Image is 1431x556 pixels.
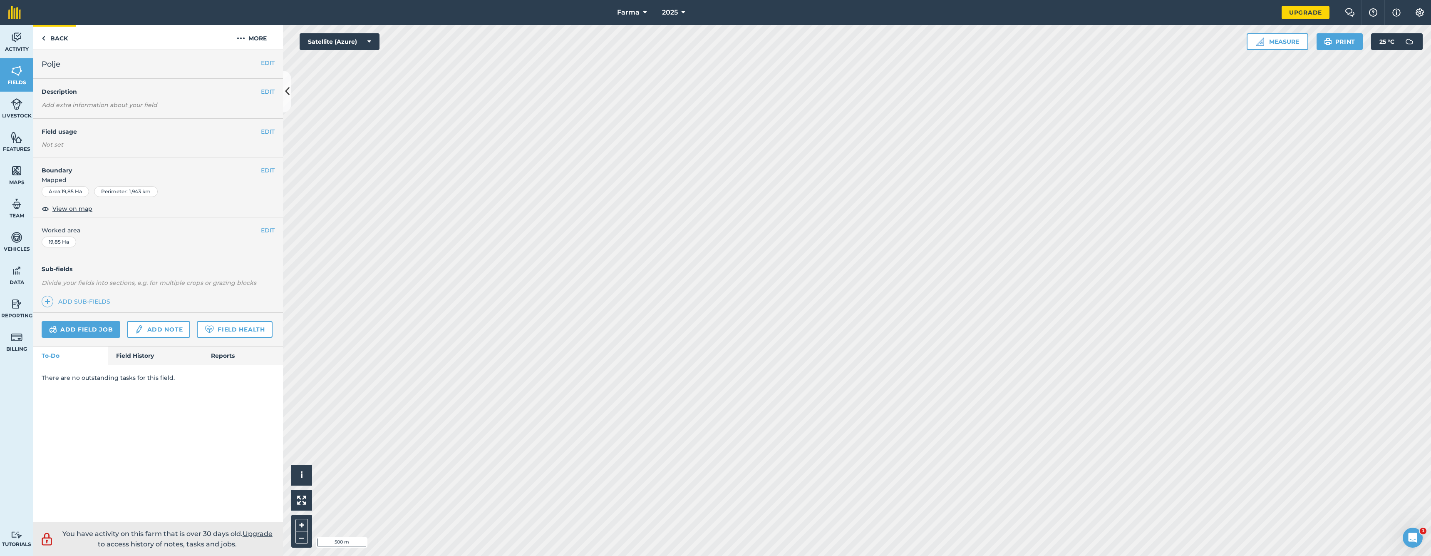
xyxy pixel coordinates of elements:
[94,186,158,197] div: Perimeter : 1,943 km
[261,127,275,136] button: EDIT
[42,140,275,149] div: Not set
[11,331,22,344] img: svg+xml;base64,PD94bWwgdmVyc2lvbj0iMS4wIiBlbmNvZGluZz0idXRmLTgiPz4KPCEtLSBHZW5lcmF0b3I6IEFkb2JlIE...
[42,127,261,136] h4: Field usage
[221,25,283,50] button: More
[1247,33,1308,50] button: Measure
[33,175,283,185] span: Mapped
[1379,33,1394,50] span: 25 ° C
[11,98,22,110] img: svg+xml;base64,PD94bWwgdmVyc2lvbj0iMS4wIiBlbmNvZGluZz0idXRmLTgiPz4KPCEtLSBHZW5lcmF0b3I6IEFkb2JlIE...
[1317,33,1363,50] button: Print
[42,33,45,43] img: svg+xml;base64,PHN2ZyB4bWxucz0iaHR0cDovL3d3dy53My5vcmcvMjAwMC9zdmciIHdpZHRoPSI5IiBoZWlnaHQ9IjI0Ii...
[11,264,22,277] img: svg+xml;base64,PD94bWwgdmVyc2lvbj0iMS4wIiBlbmNvZGluZz0idXRmLTgiPz4KPCEtLSBHZW5lcmF0b3I6IEFkb2JlIE...
[203,347,283,365] a: Reports
[49,324,57,334] img: svg+xml;base64,PD94bWwgdmVyc2lvbj0iMS4wIiBlbmNvZGluZz0idXRmLTgiPz4KPCEtLSBHZW5lcmF0b3I6IEFkb2JlIE...
[42,373,275,382] p: There are no outstanding tasks for this field.
[1282,6,1329,19] a: Upgrade
[291,465,312,486] button: i
[1256,37,1264,46] img: Ruler icon
[300,33,379,50] button: Satellite (Azure)
[1420,528,1426,534] span: 1
[134,324,144,334] img: svg+xml;base64,PD94bWwgdmVyc2lvbj0iMS4wIiBlbmNvZGluZz0idXRmLTgiPz4KPCEtLSBHZW5lcmF0b3I6IEFkb2JlIE...
[42,321,120,338] a: Add field job
[237,33,245,43] img: svg+xml;base64,PHN2ZyB4bWxucz0iaHR0cDovL3d3dy53My5vcmcvMjAwMC9zdmciIHdpZHRoPSIyMCIgaGVpZ2h0PSIyNC...
[261,226,275,235] button: EDIT
[127,321,190,338] a: Add note
[8,6,21,19] img: fieldmargin Logo
[1401,33,1418,50] img: svg+xml;base64,PD94bWwgdmVyc2lvbj0iMS4wIiBlbmNvZGluZz0idXRmLTgiPz4KPCEtLSBHZW5lcmF0b3I6IEFkb2JlIE...
[42,279,256,287] em: Divide your fields into sections, e.g. for multiple crops or grazing blocks
[42,237,76,247] div: 19,85 Ha
[295,531,308,544] button: –
[1415,8,1425,17] img: A cog icon
[11,198,22,210] img: svg+xml;base64,PD94bWwgdmVyc2lvbj0iMS4wIiBlbmNvZGluZz0idXRmLTgiPz4KPCEtLSBHZW5lcmF0b3I6IEFkb2JlIE...
[42,87,275,96] h4: Description
[1403,528,1423,548] iframe: Intercom live chat
[1392,7,1401,17] img: svg+xml;base64,PHN2ZyB4bWxucz0iaHR0cDovL3d3dy53My5vcmcvMjAwMC9zdmciIHdpZHRoPSIxNyIgaGVpZ2h0PSIxNy...
[58,529,277,550] p: You have activity on this farm that is over 30 days old.
[295,519,308,531] button: +
[662,7,678,17] span: 2025
[11,531,22,539] img: svg+xml;base64,PD94bWwgdmVyc2lvbj0iMS4wIiBlbmNvZGluZz0idXRmLTgiPz4KPCEtLSBHZW5lcmF0b3I6IEFkb2JlIE...
[33,157,261,175] h4: Boundary
[1371,33,1423,50] button: 25 °C
[11,165,22,177] img: svg+xml;base64,PHN2ZyB4bWxucz0iaHR0cDovL3d3dy53My5vcmcvMjAwMC9zdmciIHdpZHRoPSI1NiIgaGVpZ2h0PSI2MC...
[42,204,49,214] img: svg+xml;base64,PHN2ZyB4bWxucz0iaHR0cDovL3d3dy53My5vcmcvMjAwMC9zdmciIHdpZHRoPSIxOCIgaGVpZ2h0PSIyNC...
[33,25,76,50] a: Back
[11,65,22,77] img: svg+xml;base64,PHN2ZyB4bWxucz0iaHR0cDovL3d3dy53My5vcmcvMjAwMC9zdmciIHdpZHRoPSI1NiIgaGVpZ2h0PSI2MC...
[297,496,306,505] img: Four arrows, one pointing top left, one top right, one bottom right and the last bottom left
[617,7,640,17] span: Farma
[42,101,157,109] em: Add extra information about your field
[42,296,114,307] a: Add sub-fields
[1368,8,1378,17] img: A question mark icon
[42,226,275,235] span: Worked area
[261,58,275,67] button: EDIT
[1345,8,1355,17] img: Two speech bubbles overlapping with the left bubble in the forefront
[11,298,22,310] img: svg+xml;base64,PD94bWwgdmVyc2lvbj0iMS4wIiBlbmNvZGluZz0idXRmLTgiPz4KPCEtLSBHZW5lcmF0b3I6IEFkb2JlIE...
[108,347,202,365] a: Field History
[11,31,22,44] img: svg+xml;base64,PD94bWwgdmVyc2lvbj0iMS4wIiBlbmNvZGluZz0idXRmLTgiPz4KPCEtLSBHZW5lcmF0b3I6IEFkb2JlIE...
[11,231,22,244] img: svg+xml;base64,PD94bWwgdmVyc2lvbj0iMS4wIiBlbmNvZGluZz0idXRmLTgiPz4KPCEtLSBHZW5lcmF0b3I6IEFkb2JlIE...
[300,470,303,480] span: i
[42,186,89,197] div: Area : 19,85 Ha
[11,131,22,144] img: svg+xml;base64,PHN2ZyB4bWxucz0iaHR0cDovL3d3dy53My5vcmcvMjAwMC9zdmciIHdpZHRoPSI1NiIgaGVpZ2h0PSI2MC...
[42,204,92,214] button: View on map
[45,297,50,307] img: svg+xml;base64,PHN2ZyB4bWxucz0iaHR0cDovL3d3dy53My5vcmcvMjAwMC9zdmciIHdpZHRoPSIxNCIgaGVpZ2h0PSIyNC...
[40,531,54,547] img: svg+xml;base64,PD94bWwgdmVyc2lvbj0iMS4wIiBlbmNvZGluZz0idXRmLTgiPz4KPCEtLSBHZW5lcmF0b3I6IEFkb2JlIE...
[261,87,275,96] button: EDIT
[1324,37,1332,47] img: svg+xml;base64,PHN2ZyB4bWxucz0iaHR0cDovL3d3dy53My5vcmcvMjAwMC9zdmciIHdpZHRoPSIxOSIgaGVpZ2h0PSIyNC...
[197,321,272,338] a: Field Health
[261,166,275,175] button: EDIT
[42,58,60,70] span: Polje
[33,347,108,365] a: To-Do
[52,204,92,213] span: View on map
[33,264,283,274] h4: Sub-fields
